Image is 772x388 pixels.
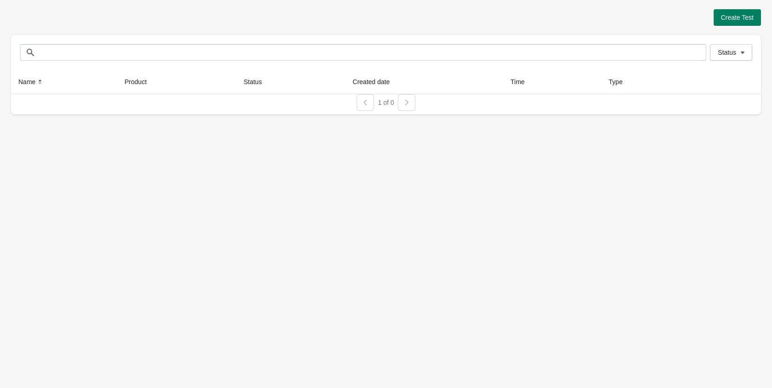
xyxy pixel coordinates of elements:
button: Name [15,74,48,90]
span: 1 of 0 [378,99,394,106]
span: Status [718,49,736,56]
button: Status [710,44,752,61]
button: Create Test [714,9,761,26]
button: Created date [349,74,403,90]
button: Time [507,74,538,90]
button: Product [121,74,159,90]
span: Create Test [721,14,754,21]
button: Type [605,74,636,90]
button: Status [240,74,275,90]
